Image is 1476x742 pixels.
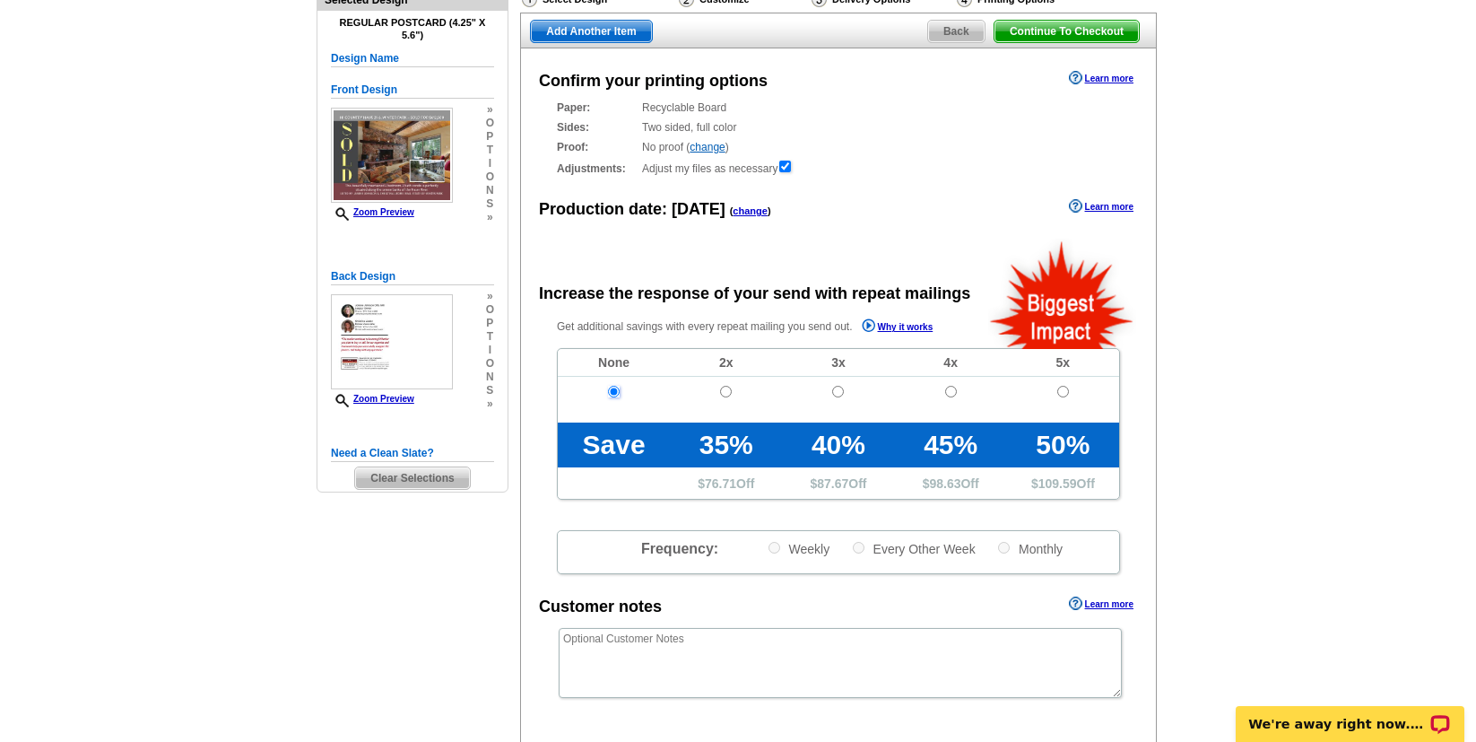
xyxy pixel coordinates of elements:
label: Monthly [996,540,1063,557]
td: 40% [782,423,894,467]
span: o [486,357,494,371]
input: Weekly [768,542,780,554]
span: Clear Selections [355,467,469,489]
img: small-thumb.jpg [331,294,453,389]
span: s [486,384,494,397]
span: Frequency: [641,541,718,556]
a: Learn more [1069,199,1133,214]
input: Monthly [998,542,1010,554]
a: Zoom Preview [331,394,414,404]
span: 87.67 [817,476,848,491]
a: Zoom Preview [331,207,414,217]
td: None [558,349,670,377]
a: Back [927,20,985,43]
label: Every Other Week [851,540,976,557]
span: » [486,103,494,117]
span: i [486,344,494,357]
td: Save [558,423,670,467]
td: 45% [895,423,1007,467]
td: $ Off [895,467,1007,499]
td: 5x [1007,349,1119,377]
span: p [486,130,494,144]
strong: Adjustments: [557,161,637,177]
span: n [486,184,494,197]
h5: Need a Clean Slate? [331,445,494,462]
td: 50% [1007,423,1119,467]
td: 35% [670,423,782,467]
a: Add Another Item [530,20,652,43]
span: i [486,157,494,170]
strong: Paper: [557,100,637,116]
span: 109.59 [1038,476,1077,491]
td: 4x [895,349,1007,377]
div: Customer notes [539,595,662,619]
strong: Proof: [557,139,637,155]
span: » [486,290,494,303]
div: Confirm your printing options [539,69,768,93]
a: Why it works [862,319,933,337]
td: $ Off [782,467,894,499]
a: Learn more [1069,71,1133,85]
span: Add Another Item [531,21,651,42]
span: p [486,317,494,330]
div: No proof ( ) [557,139,1120,155]
div: Adjust my files as necessary [557,159,1120,177]
span: t [486,144,494,157]
span: o [486,303,494,317]
a: Learn more [1069,597,1133,611]
span: 98.63 [929,476,960,491]
span: o [486,170,494,184]
span: Back [928,21,985,42]
td: 3x [782,349,894,377]
span: » [486,397,494,411]
span: [DATE] [672,200,725,218]
div: Recyclable Board [557,100,1120,116]
div: Production date: [539,197,771,222]
span: Continue To Checkout [994,21,1139,42]
input: Every Other Week [853,542,864,554]
h4: Regular Postcard (4.25" x 5.6") [331,17,494,40]
img: biggestImpact.png [988,239,1136,349]
span: t [486,330,494,344]
label: Weekly [767,540,830,557]
strong: Sides: [557,119,637,135]
img: small-thumb.jpg [331,108,453,203]
div: Two sided, full color [557,119,1120,135]
span: 76.71 [705,476,736,491]
h5: Back Design [331,268,494,285]
span: s [486,197,494,211]
p: Get additional savings with every repeat mailing you send out. [557,317,971,337]
span: ( ) [730,205,771,216]
span: o [486,117,494,130]
td: $ Off [670,467,782,499]
span: » [486,211,494,224]
h5: Front Design [331,82,494,99]
iframe: LiveChat chat widget [1224,685,1476,742]
span: n [486,371,494,384]
h5: Design Name [331,50,494,67]
div: Increase the response of your send with repeat mailings [539,282,970,306]
a: change [733,205,768,216]
a: change [690,141,725,153]
td: $ Off [1007,467,1119,499]
td: 2x [670,349,782,377]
